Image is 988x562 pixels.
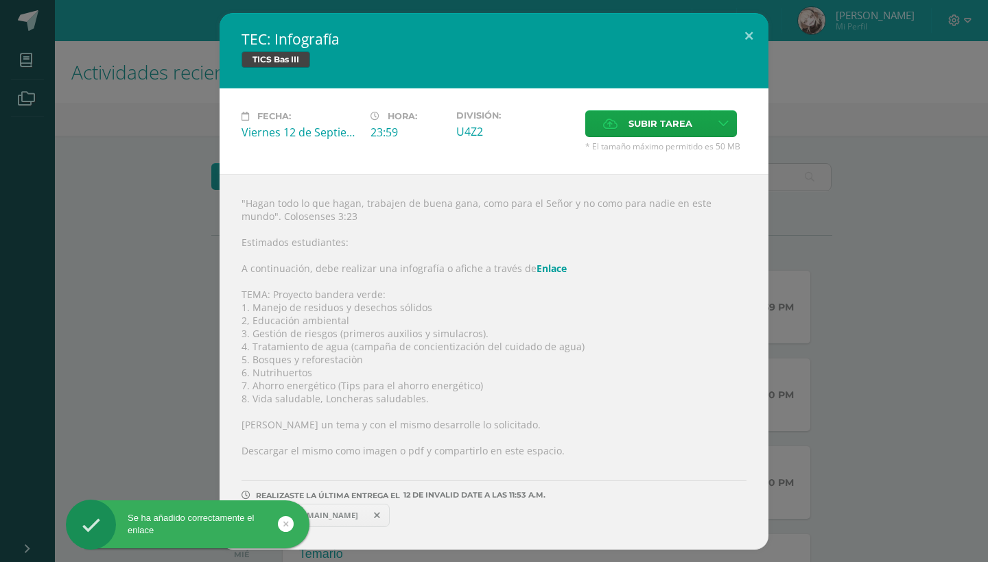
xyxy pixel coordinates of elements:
[388,111,417,121] span: Hora:
[220,174,768,550] div: "Hagan todo lo que hagan, trabajen de buena gana, como para el Señor y no como para nadie en este...
[242,125,360,140] div: Viernes 12 de Septiembre
[257,111,291,121] span: Fecha:
[400,495,545,496] span: 12 DE Invalid Date A LAS 11:53 A.M.
[242,29,746,49] h2: TEC: Infografía
[729,13,768,60] button: Close (Esc)
[242,51,310,68] span: TICS Bas III
[366,508,389,523] span: Remover entrega
[256,491,400,500] span: REALIZASTE LA ÚLTIMA ENTREGA EL
[585,140,746,152] span: * El tamaño máximo permitido es 50 MB
[66,512,309,537] div: Se ha añadido correctamente el enlace
[370,125,445,140] div: 23:59
[456,124,574,139] div: U4Z2
[456,110,574,121] label: División:
[537,262,567,275] a: Enlace
[628,111,692,136] span: Subir tarea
